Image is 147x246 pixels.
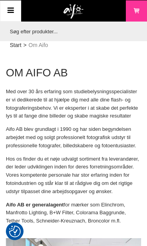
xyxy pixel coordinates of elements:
p: for mærker som Elinchrom, Manfrotto Lighting, B+W Filter, Colorama Baggrunde, Tether Tools, Schne... [6,201,141,225]
p: Hos os finder du et nøje udvalgt sortiment fra leverandører, der leder udviklingen inden for dere... [6,155,141,196]
span: Om Aifo [29,41,48,49]
img: Revisit consent button [9,226,21,237]
span: > [24,41,27,49]
a: Start [10,41,22,49]
img: logo.png [64,4,83,19]
p: Aifo AB blev grundlagt i 1990 og har siden begyndelsen arbejdet med og solgt professionelt fotogr... [6,125,141,150]
p: Med over 30 års erfaring som studiebelysningsspecialister er vi dedikerede til at hjælpe dig med ... [6,88,141,120]
input: Søg efter produkter... [6,22,137,41]
h1: OM AIFO AB [6,65,141,81]
button: Samtykkepræferencer [9,224,21,239]
strong: Aifo AB er generalagent [6,202,64,208]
